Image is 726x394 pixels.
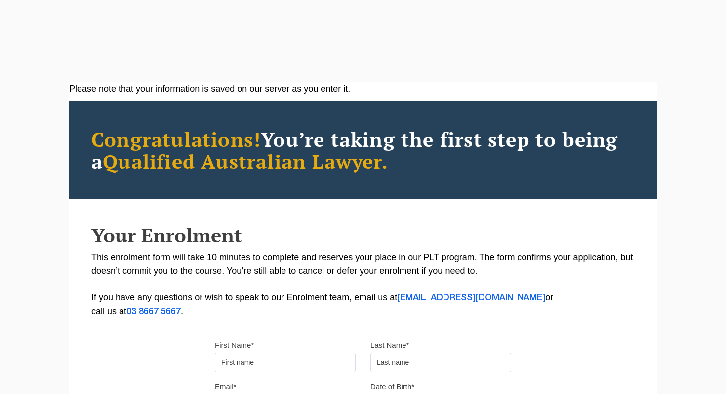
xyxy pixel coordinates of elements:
label: Date of Birth* [370,382,414,392]
span: Congratulations! [91,126,261,152]
input: First name [215,353,356,372]
h2: You’re taking the first step to being a [91,128,635,172]
p: This enrolment form will take 10 minutes to complete and reserves your place in our PLT program. ... [91,251,635,318]
span: Qualified Australian Lawyer. [103,148,388,174]
a: 03 8667 5667 [126,308,181,315]
label: First Name* [215,340,254,350]
h2: Your Enrolment [91,224,635,246]
input: Last name [370,353,511,372]
div: Please note that your information is saved on our server as you enter it. [69,82,657,96]
label: Last Name* [370,340,409,350]
a: [EMAIL_ADDRESS][DOMAIN_NAME] [397,294,545,302]
label: Email* [215,382,236,392]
